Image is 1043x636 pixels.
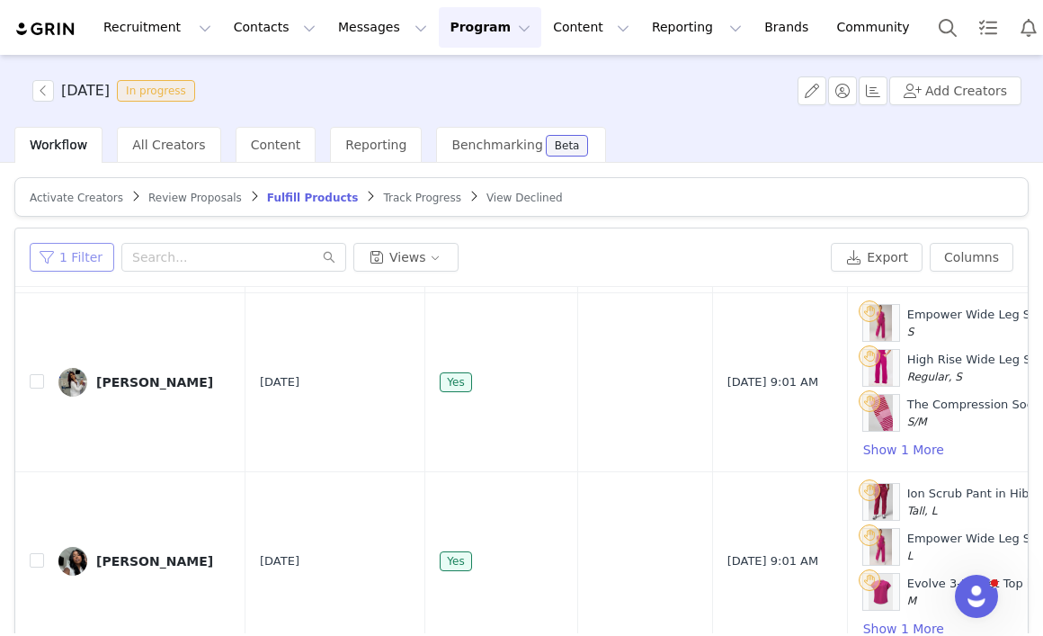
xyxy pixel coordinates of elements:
[486,192,563,204] span: View Declined
[907,326,914,338] span: S
[30,243,114,272] button: 1 Filter
[327,7,438,48] button: Messages
[869,529,892,565] img: Product Image
[542,7,640,48] button: Content
[869,574,893,610] img: Product Image
[907,550,914,562] span: L
[826,7,929,48] a: Community
[907,595,916,607] span: M
[555,140,580,151] div: Beta
[58,368,231,397] a: [PERSON_NAME]
[117,80,195,102] span: In progress
[260,552,299,570] span: [DATE]
[345,138,406,152] span: Reporting
[32,80,202,102] span: [object Object]
[30,138,87,152] span: Workflow
[928,7,967,48] button: Search
[727,552,819,570] span: [DATE] 9:01 AM
[440,372,471,392] span: Yes
[93,7,222,48] button: Recruitment
[383,192,460,204] span: Track Progress
[58,547,87,576] img: 633e78d9-b952-40ae-8913-45df2d00aca3.jpg
[930,243,1013,272] button: Columns
[727,373,819,391] span: [DATE] 9:01 AM
[968,7,1008,48] a: Tasks
[907,416,927,428] span: S/M
[451,138,542,152] span: Benchmarking
[132,138,205,152] span: All Creators
[439,7,541,48] button: Program
[907,371,962,383] span: Regular, S
[251,138,301,152] span: Content
[869,350,893,386] img: Product Image
[440,551,471,571] span: Yes
[58,547,231,576] a: [PERSON_NAME]
[96,375,213,390] div: [PERSON_NAME]
[267,192,359,204] span: Fulfill Products
[14,21,77,38] img: grin logo
[323,251,335,264] i: icon: search
[862,439,945,461] button: Show 1 More
[907,505,938,517] span: Tall, L
[260,373,299,391] span: [DATE]
[30,192,123,204] span: Activate Creators
[61,80,110,102] h3: [DATE]
[955,575,998,618] iframe: Intercom live chat
[869,305,892,341] img: Product Image
[58,368,87,397] img: b8cddbe7-fbaa-4f61-a521-91169437d965.jpg
[641,7,753,48] button: Reporting
[353,243,459,272] button: Views
[753,7,825,48] a: Brands
[96,554,213,569] div: [PERSON_NAME]
[889,76,1021,105] button: Add Creators
[869,484,893,520] img: Product Image
[869,395,893,431] img: Product Image
[223,7,326,48] button: Contacts
[148,192,242,204] span: Review Proposals
[831,243,923,272] button: Export
[121,243,346,272] input: Search...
